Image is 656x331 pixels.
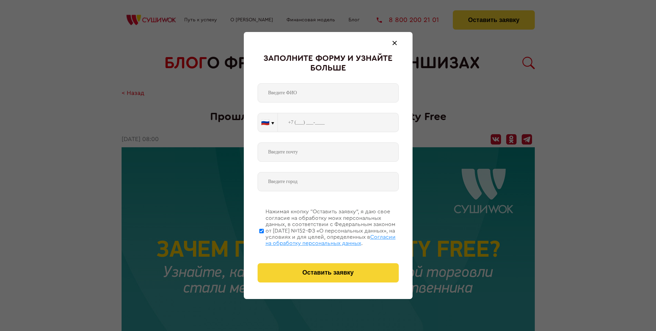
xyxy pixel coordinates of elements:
input: +7 (___) ___-____ [278,113,399,132]
input: Введите ФИО [258,83,399,103]
input: Введите город [258,172,399,191]
div: Заполните форму и узнайте больше [258,54,399,73]
div: Нажимая кнопку “Оставить заявку”, я даю свое согласие на обработку моих персональных данных, в со... [265,209,399,246]
input: Введите почту [258,142,399,162]
span: Согласии на обработку персональных данных [265,234,396,246]
button: Оставить заявку [258,263,399,282]
button: 🇷🇺 [258,113,278,132]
